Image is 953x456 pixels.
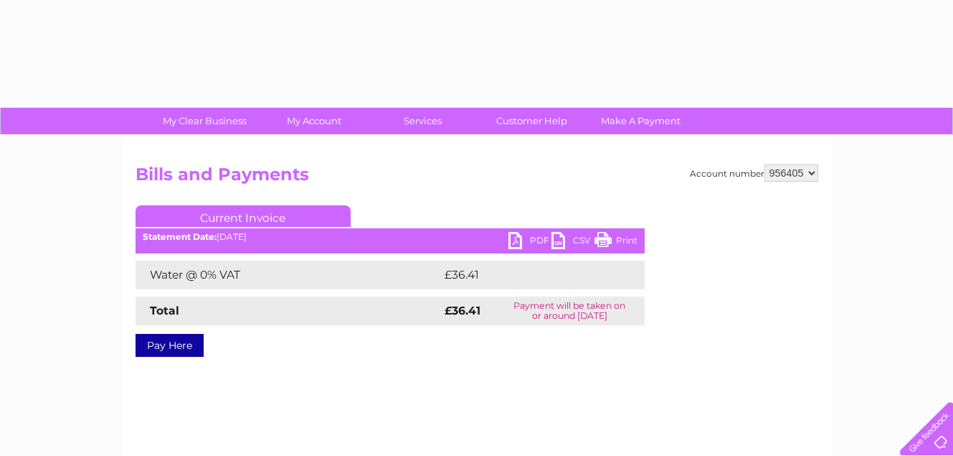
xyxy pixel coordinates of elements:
strong: Total [150,304,179,317]
td: £36.41 [441,261,615,289]
a: PDF [508,232,551,253]
div: [DATE] [136,232,645,242]
a: Print [594,232,637,253]
a: Make A Payment [582,108,700,134]
h2: Bills and Payments [136,164,818,192]
b: Statement Date: [143,231,217,242]
a: My Account [255,108,373,134]
strong: £36.41 [445,304,480,317]
a: Pay Here [136,334,204,357]
td: Water @ 0% VAT [136,261,441,289]
a: Customer Help [473,108,591,134]
a: My Clear Business [146,108,264,134]
a: CSV [551,232,594,253]
a: Current Invoice [136,205,351,227]
div: Account number [690,164,818,182]
td: Payment will be taken on or around [DATE] [495,297,645,325]
a: Services [364,108,482,134]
